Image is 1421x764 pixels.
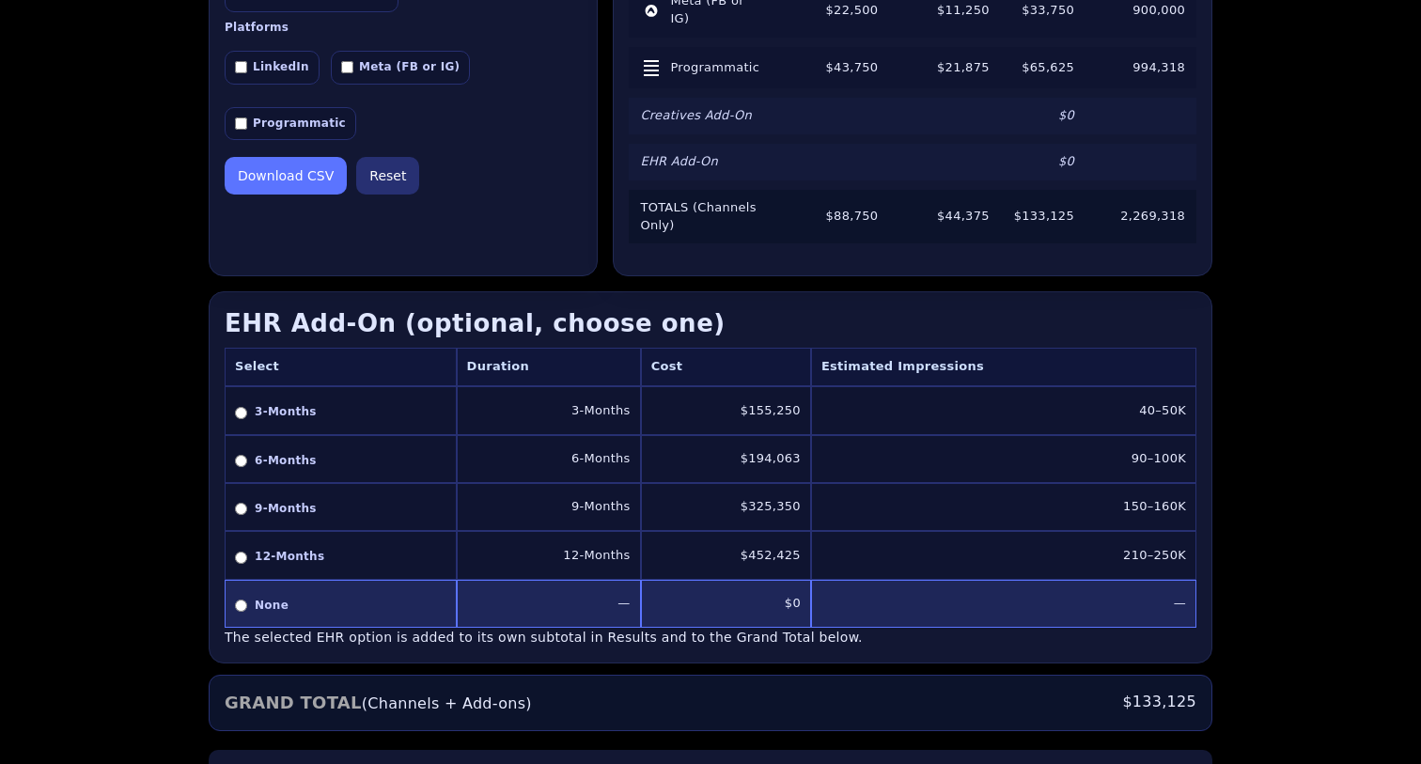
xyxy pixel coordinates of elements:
input: LinkedIn [235,61,247,73]
th: Cost [641,348,811,386]
input: Programmatic [235,117,247,130]
span: $133,125 [1122,691,1196,715]
label: LinkedIn [225,51,320,84]
td: $43,750 [777,47,890,88]
td: $0 [1001,98,1085,134]
td: $0 [1001,144,1085,180]
td: 150–160K [811,483,1196,531]
h3: EHR Add-On (optional, choose one) [225,307,1196,340]
span: (Channels + Add-ons) [225,691,532,715]
td: 210–250K [811,531,1196,579]
th: Select [225,348,457,386]
span: Programmatic [670,59,759,77]
strong: GRAND TOTAL [225,693,362,712]
label: Programmatic [225,107,356,140]
td: 9-Months [457,483,641,531]
td: 994,318 [1085,47,1196,88]
label: None [235,598,446,614]
th: Estimated Impressions [811,348,1196,386]
input: 3-Months [235,407,247,419]
input: 6-Months [235,455,247,467]
th: Duration [457,348,641,386]
label: Meta (FB or IG) [331,51,470,84]
td: — [457,580,641,628]
button: Download CSV [225,157,347,195]
td: 2,269,318 [1085,190,1196,244]
td: $325,350 [641,483,811,531]
td: EHR Add-On [629,144,776,180]
td: Creatives Add-On [629,98,776,134]
td: $0 [641,580,811,628]
label: 9-Months [235,501,446,517]
td: 3-Months [457,386,641,434]
td: 40–50K [811,386,1196,434]
td: $65,625 [1001,47,1085,88]
button: Reset [356,157,419,195]
label: 12-Months [235,549,446,565]
td: $194,063 [641,435,811,483]
td: $44,375 [889,190,1000,244]
input: Meta (FB or IG) [341,61,353,73]
td: $21,875 [889,47,1000,88]
label: 6-Months [235,453,446,469]
td: $452,425 [641,531,811,579]
td: $155,250 [641,386,811,434]
input: None [235,600,247,612]
td: $88,750 [777,190,890,244]
input: 9-Months [235,503,247,515]
label: Platforms [225,20,582,36]
td: 12-Months [457,531,641,579]
td: TOTALS (Channels Only) [629,190,776,244]
td: — [811,580,1196,628]
td: 6-Months [457,435,641,483]
input: 12-Months [235,552,247,564]
label: 3-Months [235,404,446,420]
td: 90–100K [811,435,1196,483]
div: The selected EHR option is added to its own subtotal in Results and to the Grand Total below. [225,628,1196,647]
td: $133,125 [1001,190,1085,244]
